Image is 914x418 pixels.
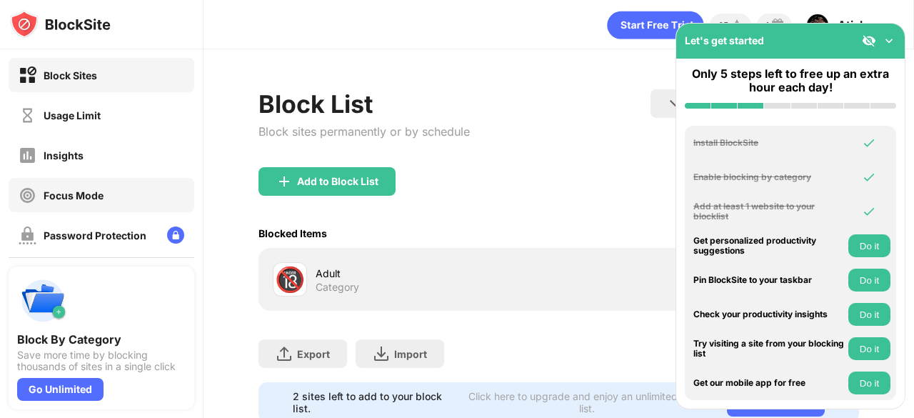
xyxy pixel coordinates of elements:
[44,69,97,81] div: Block Sites
[862,34,876,48] img: eye-not-visible.svg
[765,20,769,31] div: 1
[44,109,101,121] div: Usage Limit
[693,339,845,359] div: Try visiting a site from your blocking list
[693,378,845,388] div: Get our mobile app for free
[728,16,745,34] img: points-small.svg
[297,348,330,360] div: Export
[806,14,829,36] img: ACg8ocJc4A9C267kpJIt1pbPk-0N-hajEbcFeGwwPoGkUgTgxng3rB4=s96-c
[10,10,111,39] img: logo-blocksite.svg
[838,18,873,32] div: Atisha
[862,170,876,184] img: omni-check.svg
[297,176,378,187] div: Add to Block List
[848,234,890,257] button: Do it
[19,146,36,164] img: insights-off.svg
[718,20,728,31] div: 25
[19,66,36,84] img: block-on.svg
[693,201,845,222] div: Add at least 1 website to your blocklist
[44,229,146,242] div: Password Protection
[693,236,845,257] div: Get personalized productivity suggestions
[862,136,876,150] img: omni-check.svg
[17,378,104,401] div: Go Unlimited
[685,34,764,46] div: Let's get started
[607,11,704,39] div: animation
[316,281,359,294] div: Category
[693,172,845,182] div: Enable blocking by category
[464,390,710,414] div: Click here to upgrade and enjoy an unlimited block list.
[258,124,470,139] div: Block sites permanently or by schedule
[769,16,786,34] img: reward-small.svg
[693,309,845,319] div: Check your productivity insights
[693,275,845,285] div: Pin BlockSite to your taskbar
[848,337,890,360] button: Do it
[44,149,84,161] div: Insights
[316,266,559,281] div: Adult
[693,138,845,148] div: Install BlockSite
[293,390,456,414] div: 2 sites left to add to your block list.
[19,106,36,124] img: time-usage-off.svg
[275,265,305,294] div: 🔞
[17,349,186,372] div: Save more time by blocking thousands of sites in a single click
[44,189,104,201] div: Focus Mode
[882,34,896,48] img: omni-setup-toggle.svg
[848,303,890,326] button: Do it
[258,227,327,239] div: Blocked Items
[17,332,186,347] div: Block By Category
[19,227,36,244] img: password-protection-off.svg
[258,89,470,119] div: Block List
[167,227,184,244] img: lock-menu.svg
[19,186,36,204] img: focus-off.svg
[394,348,427,360] div: Import
[848,372,890,394] button: Do it
[685,67,896,94] div: Only 5 steps left to free up an extra hour each day!
[17,275,69,327] img: push-categories.svg
[848,269,890,292] button: Do it
[862,204,876,219] img: omni-check.svg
